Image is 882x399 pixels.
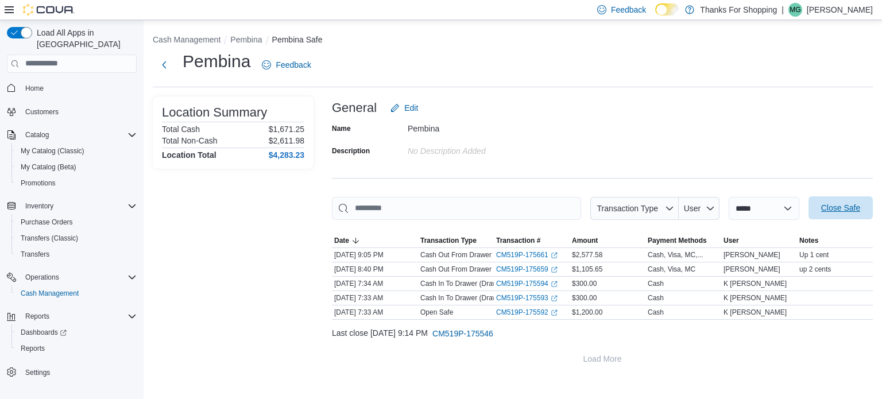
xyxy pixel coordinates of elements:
[551,295,558,302] svg: External link
[16,144,137,158] span: My Catalog (Classic)
[257,53,315,76] a: Feedback
[648,265,695,274] div: Cash, Visa, MC
[432,328,493,339] span: CM519P-175546
[2,198,141,214] button: Inventory
[21,250,49,259] span: Transfers
[21,104,137,119] span: Customers
[276,59,311,71] span: Feedback
[648,250,703,259] div: Cash, Visa, MC,...
[386,96,423,119] button: Edit
[332,277,418,290] div: [DATE] 7:34 AM
[21,289,79,298] span: Cash Management
[332,347,873,370] button: Load More
[496,308,558,317] a: CM519P-175592External link
[551,281,558,288] svg: External link
[16,215,137,229] span: Purchase Orders
[21,81,137,95] span: Home
[21,199,58,213] button: Inventory
[16,160,137,174] span: My Catalog (Beta)
[11,214,141,230] button: Purchase Orders
[25,107,59,117] span: Customers
[572,250,602,259] span: $2,577.58
[572,293,597,303] span: $300.00
[162,136,218,145] h6: Total Non-Cash
[16,176,137,190] span: Promotions
[269,125,304,134] p: $1,671.25
[404,102,418,114] span: Edit
[583,353,622,365] span: Load More
[799,250,829,259] span: Up 1 cent
[25,130,49,140] span: Catalog
[420,293,512,303] p: Cash In To Drawer (Drawer 1)
[420,279,512,288] p: Cash In To Drawer (Drawer 2)
[11,159,141,175] button: My Catalog (Beta)
[551,266,558,273] svg: External link
[162,150,216,160] h4: Location Total
[11,230,141,246] button: Transfers (Classic)
[25,312,49,321] span: Reports
[496,250,558,259] a: CM519P-175661External link
[162,125,200,134] h6: Total Cash
[230,35,262,44] button: Pembina
[11,285,141,301] button: Cash Management
[153,35,220,44] button: Cash Management
[420,308,453,317] p: Open Safe
[21,199,137,213] span: Inventory
[648,293,664,303] div: Cash
[16,342,137,355] span: Reports
[16,326,137,339] span: Dashboards
[25,368,50,377] span: Settings
[21,128,137,142] span: Catalog
[16,326,71,339] a: Dashboards
[162,106,267,119] h3: Location Summary
[648,279,664,288] div: Cash
[11,340,141,357] button: Reports
[21,82,48,95] a: Home
[551,309,558,316] svg: External link
[16,286,83,300] a: Cash Management
[25,84,44,93] span: Home
[724,293,787,303] span: K [PERSON_NAME]
[2,103,141,120] button: Customers
[332,124,351,133] label: Name
[25,273,59,282] span: Operations
[16,247,137,261] span: Transfers
[21,309,137,323] span: Reports
[25,202,53,211] span: Inventory
[655,3,679,16] input: Dark Mode
[2,269,141,285] button: Operations
[16,231,83,245] a: Transfers (Classic)
[332,262,418,276] div: [DATE] 8:40 PM
[21,105,63,119] a: Customers
[572,236,598,245] span: Amount
[16,342,49,355] a: Reports
[2,127,141,143] button: Catalog
[332,322,873,345] div: Last close [DATE] 9:14 PM
[16,231,137,245] span: Transfers (Classic)
[2,363,141,380] button: Settings
[21,179,56,188] span: Promotions
[332,305,418,319] div: [DATE] 7:33 AM
[808,196,873,219] button: Close Safe
[153,53,176,76] button: Next
[597,204,658,213] span: Transaction Type
[572,265,602,274] span: $1,105.65
[21,344,45,353] span: Reports
[724,236,739,245] span: User
[572,279,597,288] span: $300.00
[721,234,797,247] button: User
[420,265,526,274] p: Cash Out From Drawer (Drawer 2)
[788,3,802,17] div: Mac Gillis
[16,286,137,300] span: Cash Management
[21,365,137,379] span: Settings
[269,150,304,160] h4: $4,283.23
[611,4,646,16] span: Feedback
[551,252,558,259] svg: External link
[21,234,78,243] span: Transfers (Classic)
[11,246,141,262] button: Transfers
[21,146,84,156] span: My Catalog (Classic)
[496,293,558,303] a: CM519P-175593External link
[821,202,860,214] span: Close Safe
[21,128,53,142] button: Catalog
[420,236,477,245] span: Transaction Type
